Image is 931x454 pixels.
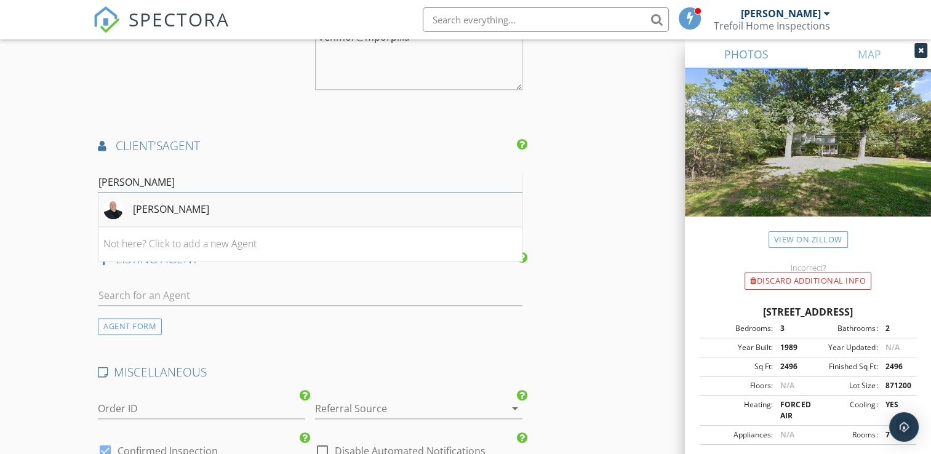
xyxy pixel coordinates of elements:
div: [PERSON_NAME] [741,7,821,20]
div: [STREET_ADDRESS] [700,305,916,319]
div: 7 [877,429,913,440]
span: client's [116,137,162,154]
img: streetview [685,69,931,246]
i: arrow_drop_down [508,401,522,416]
img: The Best Home Inspection Software - Spectora [93,6,120,33]
div: Rooms: [808,429,877,440]
div: Year Built: [703,342,773,353]
div: 871200 [877,380,913,391]
div: Bathrooms: [808,323,877,334]
h4: MISCELLANEOUS [98,364,522,380]
div: 1989 [773,342,808,353]
div: Heating: [703,399,773,421]
input: Search for an Agent [98,285,522,306]
span: N/A [780,380,794,391]
div: 2496 [773,361,808,372]
input: Search for an Agent [98,172,522,193]
div: [PERSON_NAME] [133,202,209,217]
div: Discard Additional info [745,273,871,290]
span: SPECTORA [129,6,230,32]
h4: AGENT [98,138,522,154]
div: Incorrect? [685,263,931,273]
div: Appliances: [703,429,773,440]
div: Floors: [703,380,773,391]
div: Open Intercom Messenger [889,412,919,442]
img: jpeg [103,199,123,219]
span: N/A [885,342,899,352]
li: Not here? Click to add a new Agent [98,227,522,261]
div: Bedrooms: [703,323,773,334]
div: FORCED AIR [773,399,808,421]
div: YES [877,399,913,421]
div: Trefoil Home Inspections [714,20,830,32]
div: Finished Sq Ft: [808,361,877,372]
a: PHOTOS [685,39,808,69]
div: Cooling: [808,399,877,421]
div: Sq Ft: [703,361,773,372]
div: AGENT FORM [98,318,162,335]
span: N/A [780,429,794,440]
div: Lot Size: [808,380,877,391]
input: Search everything... [423,7,669,32]
div: 3 [773,323,808,334]
div: 2 [877,323,913,334]
div: 2496 [877,361,913,372]
a: View on Zillow [769,231,848,248]
a: MAP [808,39,931,69]
a: SPECTORA [93,17,230,42]
div: Year Updated: [808,342,877,353]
